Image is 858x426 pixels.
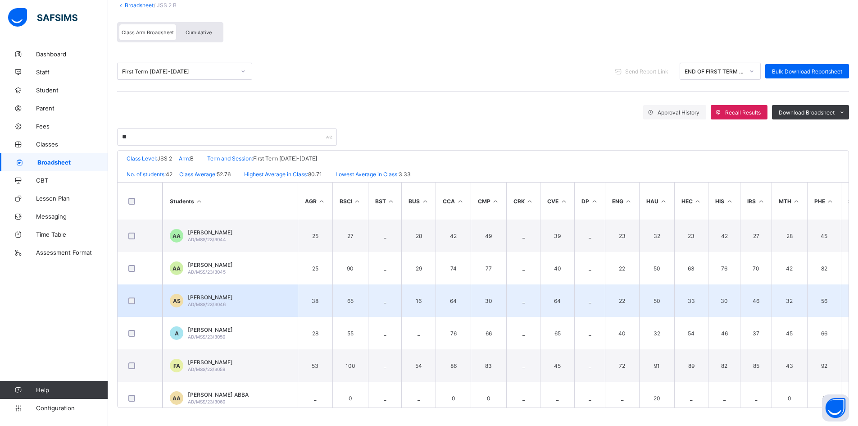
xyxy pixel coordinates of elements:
span: 42 [166,171,173,178]
span: 52.76 [217,171,231,178]
td: 45 [540,349,574,382]
span: B [190,155,194,162]
td: 50 [639,252,674,284]
td: 100 [332,349,368,382]
span: Lesson Plan [36,195,108,202]
i: Sort in Ascending Order [387,198,395,205]
td: 46 [708,317,740,349]
td: _ [506,252,540,284]
td: 92 [807,349,841,382]
td: 32 [639,220,674,252]
span: AD/MSS/23/3060 [188,399,225,404]
td: 89 [674,349,708,382]
td: _ [368,220,402,252]
th: PHE [807,183,841,220]
td: 82 [708,349,740,382]
td: 77 [471,252,506,284]
span: Classes [36,141,108,148]
td: 28 [772,220,807,252]
td: 63 [674,252,708,284]
td: 85 [740,349,772,382]
th: HAU [639,183,674,220]
td: 27 [740,220,772,252]
span: [PERSON_NAME] [188,261,233,268]
span: Assessment Format [36,249,108,256]
span: [PERSON_NAME] [188,326,233,333]
td: _ [674,382,708,414]
td: 40 [540,252,574,284]
td: 76 [708,252,740,284]
td: 55 [332,317,368,349]
th: HEC [674,183,708,220]
td: _ [506,349,540,382]
td: _ [574,317,605,349]
span: CBT [36,177,108,184]
button: Open asap [822,394,849,421]
td: 25 [298,252,332,284]
td: _ [605,382,639,414]
td: _ [574,382,605,414]
td: _ [401,317,436,349]
td: 20 [639,382,674,414]
span: AD/MSS/23/3059 [188,366,225,372]
span: Dashboard [36,50,108,58]
td: _ [574,220,605,252]
td: 86 [436,349,471,382]
i: Sort in Ascending Order [421,198,429,205]
th: MTH [772,183,807,220]
span: Bulk Download Reportsheet [772,68,842,75]
i: Sort in Ascending Order [694,198,702,205]
span: Broadsheet [37,159,108,166]
span: 3.33 [399,171,411,178]
td: 54 [674,317,708,349]
td: _ [298,382,332,414]
td: 45 [807,220,841,252]
span: AS [173,298,181,304]
td: 0 [332,382,368,414]
td: 65 [540,317,574,349]
td: _ [540,382,574,414]
th: ENG [605,183,639,220]
i: Sort in Ascending Order [757,198,765,205]
span: AD/MSS/23/3045 [188,269,226,275]
td: 30 [708,284,740,317]
span: / JSS 2 B [154,2,177,9]
td: 74 [436,252,471,284]
th: CMP [471,183,506,220]
img: safsims [8,8,77,27]
td: 43 [772,349,807,382]
th: CRK [506,183,540,220]
span: AD/MSS/23/3050 [188,334,225,339]
span: Approval History [658,109,699,116]
td: 64 [540,284,574,317]
td: 40 [605,317,639,349]
span: AA [173,395,181,402]
i: Sort in Ascending Order [726,198,733,205]
td: 22 [605,284,639,317]
i: Sort in Ascending Order [590,198,598,205]
td: _ [708,382,740,414]
span: Class Level: [127,155,157,162]
td: _ [368,252,402,284]
td: 0 [772,382,807,414]
i: Sort in Ascending Order [826,198,834,205]
td: 0 [436,382,471,414]
span: Staff [36,69,108,76]
td: 66 [471,317,506,349]
td: 65 [332,284,368,317]
i: Sort Ascending [195,198,203,205]
td: 54 [401,349,436,382]
span: Term and Session: [207,155,253,162]
i: Sort in Ascending Order [456,198,464,205]
td: _ [401,382,436,414]
td: 0 [807,382,841,414]
td: _ [740,382,772,414]
th: IRS [740,183,772,220]
span: JSS 2 [157,155,172,162]
td: 90 [332,252,368,284]
td: 37 [740,317,772,349]
th: BUS [401,183,436,220]
span: Recall Results [725,109,761,116]
td: 70 [740,252,772,284]
td: 42 [772,252,807,284]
